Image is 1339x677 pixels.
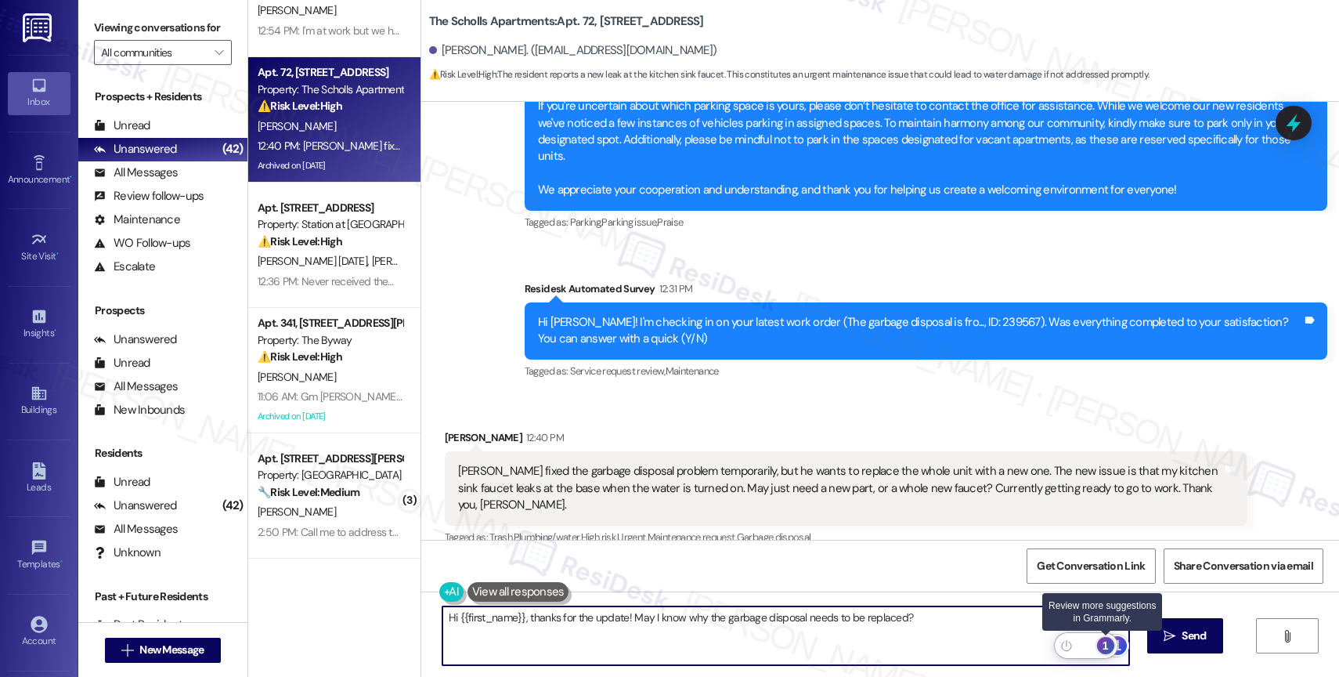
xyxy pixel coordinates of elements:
div: All Messages [94,378,178,395]
div: Unanswered [94,331,177,348]
span: [PERSON_NAME] [258,3,336,17]
div: 12:36 PM: Never received them we went to Walmart and bought them ourselves [258,274,619,288]
div: Escalate [94,259,155,275]
div: [PERSON_NAME] fixed the garbage disposal problem temporarily, but he wants to replace the whole u... [458,463,1222,513]
div: Property: [GEOGRAPHIC_DATA] [258,467,402,483]
span: • [60,556,63,567]
div: Archived on [DATE] [256,407,404,426]
a: Account [8,611,70,653]
span: Urgent , [617,530,647,544]
span: Service request review , [570,364,666,378]
a: Templates • [8,534,70,577]
div: [PERSON_NAME] [445,429,1247,451]
strong: 🔧 Risk Level: Medium [258,485,359,499]
button: Share Conversation via email [1164,548,1323,584]
div: Apt. [STREET_ADDRESS] [258,200,402,216]
div: Unread [94,474,150,491]
div: Unanswered [94,498,177,514]
textarea: To enrich screen reader interactions, please activate Accessibility in Grammarly extension settings [442,606,1129,665]
span: : The resident reports a new leak at the kitchen sink faucet. This constitutes an urgent maintena... [429,67,1150,83]
span: [PERSON_NAME] [371,254,454,268]
a: Site Visit • [8,226,70,269]
div: Prospects + Residents [78,89,247,105]
span: Praise [657,215,683,229]
div: Tagged as: [525,360,1327,382]
div: Unanswered [94,141,177,157]
div: All Messages [94,165,178,181]
button: New Message [105,638,221,663]
strong: ⚠️ Risk Level: High [258,234,342,248]
div: Apt. [STREET_ADDRESS][PERSON_NAME] [258,451,402,467]
div: 11:06 AM: Gm [PERSON_NAME]. I wasn't able to come up with all the rent by this weekend. I will ha... [258,389,1070,404]
span: • [54,325,56,336]
img: ResiDesk Logo [23,13,55,42]
span: • [56,248,59,259]
div: Past + Future Residents [78,588,247,605]
div: [PERSON_NAME]. ([EMAIL_ADDRESS][DOMAIN_NAME]) [429,42,717,59]
span: High risk , [581,530,618,544]
div: New Inbounds [94,402,185,418]
div: Residents [78,445,247,462]
div: Prospects [78,302,247,319]
strong: ⚠️ Risk Level: High [258,349,342,364]
i:  [215,46,223,59]
div: Hi [PERSON_NAME]! I'm checking in on your latest work order (The garbage disposal is fro..., ID: ... [538,314,1302,348]
span: Trash , [489,530,513,544]
span: Send [1182,628,1206,644]
span: [PERSON_NAME] [258,505,336,519]
div: (42) [218,494,247,518]
div: Past Residents [94,617,189,633]
span: • [70,172,72,183]
div: Property: Station at [GEOGRAPHIC_DATA] [258,216,402,233]
span: [PERSON_NAME] [258,370,336,384]
div: All Messages [94,521,178,538]
div: Tagged as: [525,211,1327,234]
strong: ⚠️ Risk Level: High [429,68,496,81]
div: Apt. 72, [STREET_ADDRESS] [258,64,402,81]
span: Garbage disposal [737,530,811,544]
a: Leads [8,458,70,500]
span: New Message [139,642,204,658]
div: 12:40 PM [522,429,564,446]
i:  [1281,630,1293,643]
a: Insights • [8,303,70,346]
div: (42) [218,137,247,161]
b: The Scholls Apartments: Apt. 72, [STREET_ADDRESS] [429,13,704,30]
div: Property: The Byway [258,332,402,349]
i:  [1164,630,1175,643]
strong: ⚠️ Risk Level: High [258,99,342,113]
a: Inbox [8,72,70,114]
span: Parking , [570,215,602,229]
div: Apt. 341, [STREET_ADDRESS][PERSON_NAME] [258,315,402,331]
i:  [121,644,133,657]
div: Tagged as: [445,526,1247,548]
label: Viewing conversations for [94,16,232,40]
a: Buildings [8,380,70,422]
span: Get Conversation Link [1037,558,1145,574]
div: Dear Scholls Residents, We hope this message finds you well! As we embrace our new neighbors, we ... [538,48,1302,199]
div: Unknown [94,545,161,561]
div: 12:31 PM [655,281,693,297]
input: All communities [101,40,207,65]
div: Unread [94,355,150,371]
span: Maintenance request , [648,530,737,544]
div: Unread [94,118,150,134]
span: Share Conversation via email [1174,558,1313,574]
span: [PERSON_NAME] [DATE] [258,254,372,268]
div: Maintenance [94,212,180,228]
div: Review follow-ups [94,188,204,205]
div: Residesk Automated Survey [525,281,1327,302]
span: Parking issue , [601,215,657,229]
div: Archived on [DATE] [256,156,404,176]
button: Get Conversation Link [1027,548,1155,584]
span: Maintenance [666,364,719,378]
span: [PERSON_NAME] [258,119,336,133]
div: 2:50 PM: Call me to address this matter [258,525,438,539]
div: Property: The Scholls Apartments [258,81,402,98]
button: Send [1147,618,1223,653]
div: WO Follow-ups [94,235,190,252]
span: Plumbing/water , [514,530,581,544]
div: 12:54 PM: I'm at work but we haven't had hot water [DATE] [258,24,517,38]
